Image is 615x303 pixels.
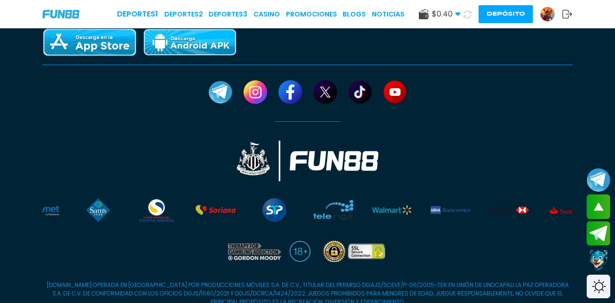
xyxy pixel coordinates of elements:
img: Paynet [19,198,59,222]
img: Walmart [372,198,412,222]
span: $ 0.40 [432,8,461,20]
a: Avatar [540,7,562,22]
img: 18 plus [289,241,311,262]
img: Teleingreso [313,198,353,222]
img: Avatar [540,7,555,21]
img: App Store [42,28,137,58]
a: NOTICIAS [372,9,404,19]
img: Company Logo [42,10,79,18]
img: STP [254,198,294,222]
button: Join telegram [587,221,610,246]
img: Play Store [143,28,237,58]
img: Santader [548,198,588,222]
img: Santa Maria [137,198,177,222]
div: Switch theme [587,275,610,298]
a: Deportes1 [117,8,158,20]
button: Join telegram channel [587,168,610,192]
button: Contact customer service [587,248,610,272]
a: Promociones [286,9,337,19]
img: Soriana [196,198,236,222]
img: therapy for gaming addiction gordon moody [226,241,281,262]
img: New Castle [237,141,379,181]
button: Depósito [479,5,533,23]
img: SSL [320,241,389,262]
button: scroll up [587,194,610,219]
img: Sams [78,198,118,222]
img: HSBC [489,198,529,222]
a: Deportes2 [164,9,203,19]
a: Deportes3 [209,9,247,19]
a: BLOGS [343,9,366,19]
img: Bancomer [431,198,471,222]
a: Read more about Gambling Therapy [226,241,281,262]
a: CASINO [253,9,280,19]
